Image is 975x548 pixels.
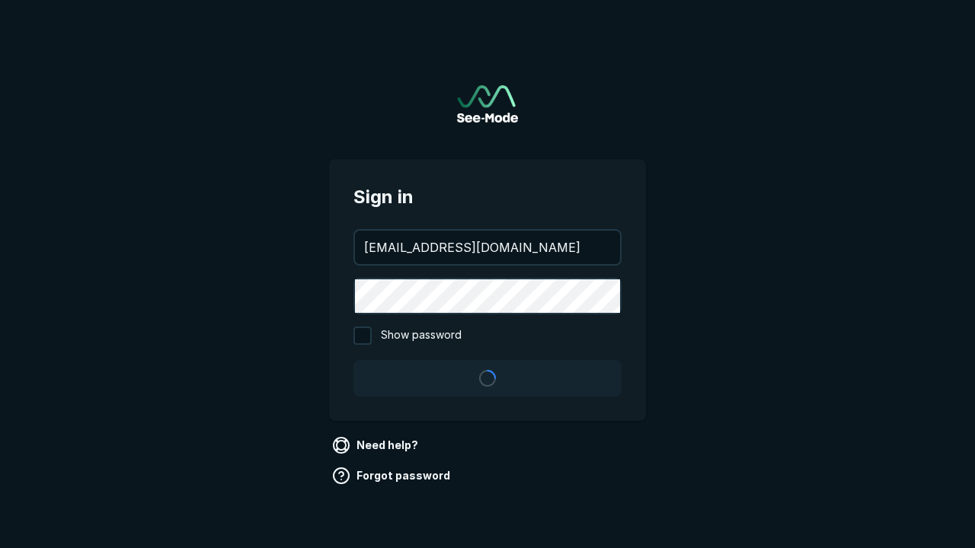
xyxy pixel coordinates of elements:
input: your@email.com [355,231,620,264]
a: Need help? [329,433,424,457]
span: Show password [381,327,462,345]
a: Go to sign in [457,85,518,123]
img: See-Mode Logo [457,85,518,123]
span: Sign in [353,183,622,211]
a: Forgot password [329,464,456,488]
